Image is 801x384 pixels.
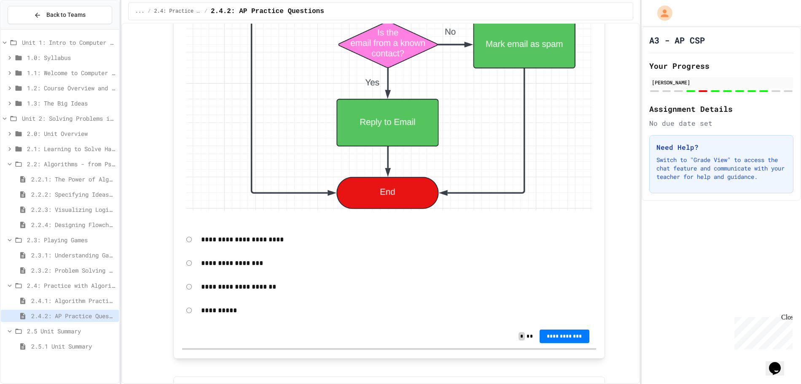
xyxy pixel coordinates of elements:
[211,6,324,16] span: 2.4.2: AP Practice Questions
[27,235,116,244] span: 2.3: Playing Games
[148,8,151,15] span: /
[766,350,793,376] iframe: chat widget
[46,11,86,19] span: Back to Teams
[31,296,116,305] span: 2.4.1: Algorithm Practice Exercises
[31,205,116,214] span: 2.2.3: Visualizing Logic with Flowcharts
[154,8,201,15] span: 2.4: Practice with Algorithms
[27,84,116,92] span: 1.2: Course Overview and the AP Exam
[8,6,112,24] button: Back to Teams
[649,34,705,46] h1: A3 - AP CSP
[27,129,116,138] span: 2.0: Unit Overview
[22,114,116,123] span: Unit 2: Solving Problems in Computer Science
[649,103,793,115] h2: Assignment Details
[27,99,116,108] span: 1.3: The Big Ideas
[652,78,791,86] div: [PERSON_NAME]
[31,266,116,275] span: 2.3.2: Problem Solving Reflection
[22,38,116,47] span: Unit 1: Intro to Computer Science
[27,281,116,290] span: 2.4: Practice with Algorithms
[31,175,116,184] span: 2.2.1: The Power of Algorithms
[27,160,116,168] span: 2.2: Algorithms - from Pseudocode to Flowcharts
[204,8,207,15] span: /
[3,3,58,54] div: Chat with us now!Close
[31,190,116,199] span: 2.2.2: Specifying Ideas with Pseudocode
[31,342,116,351] span: 2.5.1 Unit Summary
[27,53,116,62] span: 1.0: Syllabus
[649,60,793,72] h2: Your Progress
[135,8,145,15] span: ...
[656,142,786,152] h3: Need Help?
[27,144,116,153] span: 2.1: Learning to Solve Hard Problems
[649,118,793,128] div: No due date set
[27,327,116,335] span: 2.5 Unit Summary
[648,3,675,23] div: My Account
[31,251,116,260] span: 2.3.1: Understanding Games with Flowcharts
[31,220,116,229] span: 2.2.4: Designing Flowcharts
[27,68,116,77] span: 1.1: Welcome to Computer Science
[656,156,786,181] p: Switch to "Grade View" to access the chat feature and communicate with your teacher for help and ...
[731,314,793,349] iframe: chat widget
[31,311,116,320] span: 2.4.2: AP Practice Questions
